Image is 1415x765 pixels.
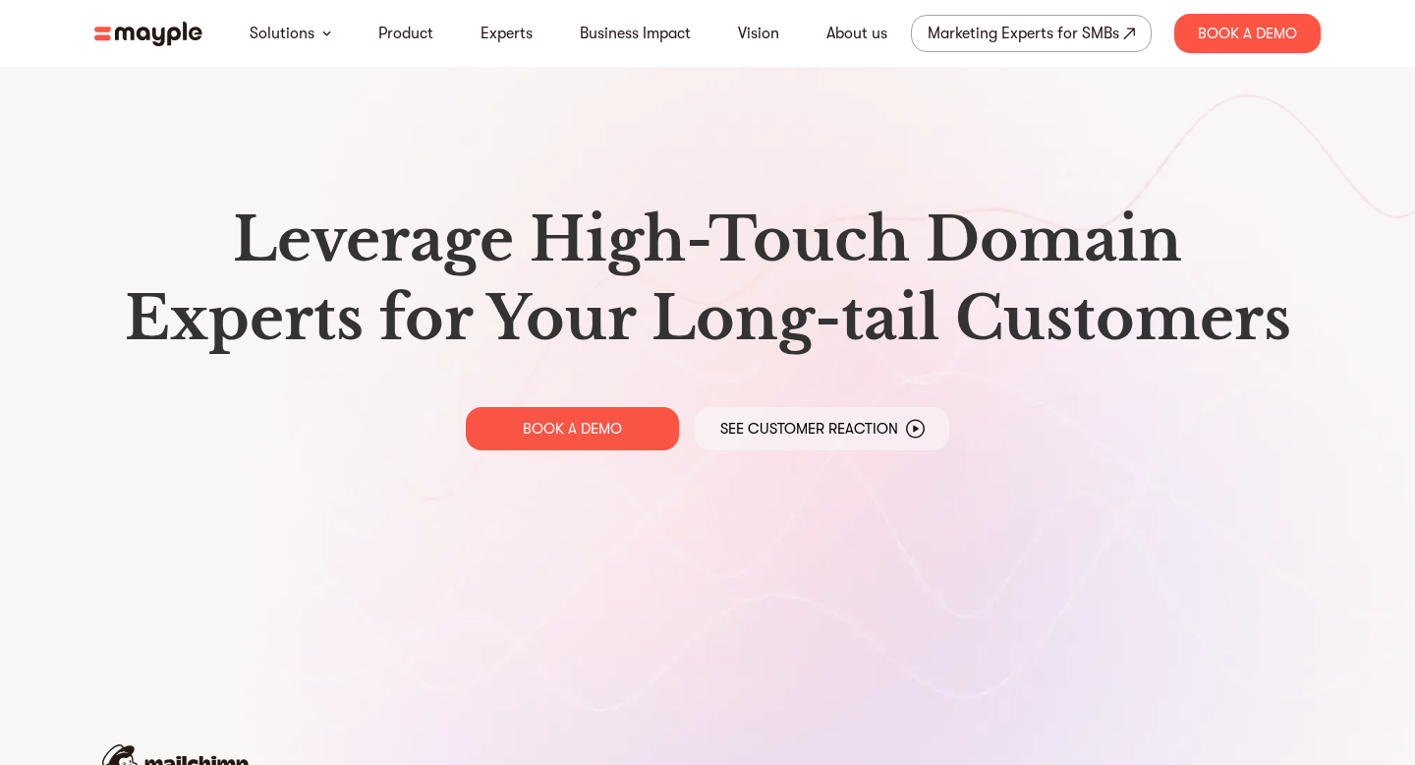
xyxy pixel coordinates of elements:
[322,30,331,36] img: arrow-down
[481,22,533,45] a: Experts
[523,419,622,439] p: BOOK A DEMO
[928,20,1119,47] div: Marketing Experts for SMBs
[911,15,1152,52] a: Marketing Experts for SMBs
[738,22,779,45] a: Vision
[580,22,691,45] a: Business Impact
[826,22,887,45] a: About us
[94,22,202,46] img: mayple-logo
[110,201,1305,358] h1: Leverage High-Touch Domain Experts for Your Long-tail Customers
[695,407,949,450] a: See Customer Reaction
[720,419,898,439] p: See Customer Reaction
[1174,14,1321,53] div: Book A Demo
[466,407,679,450] a: BOOK A DEMO
[250,22,314,45] a: Solutions
[378,22,433,45] a: Product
